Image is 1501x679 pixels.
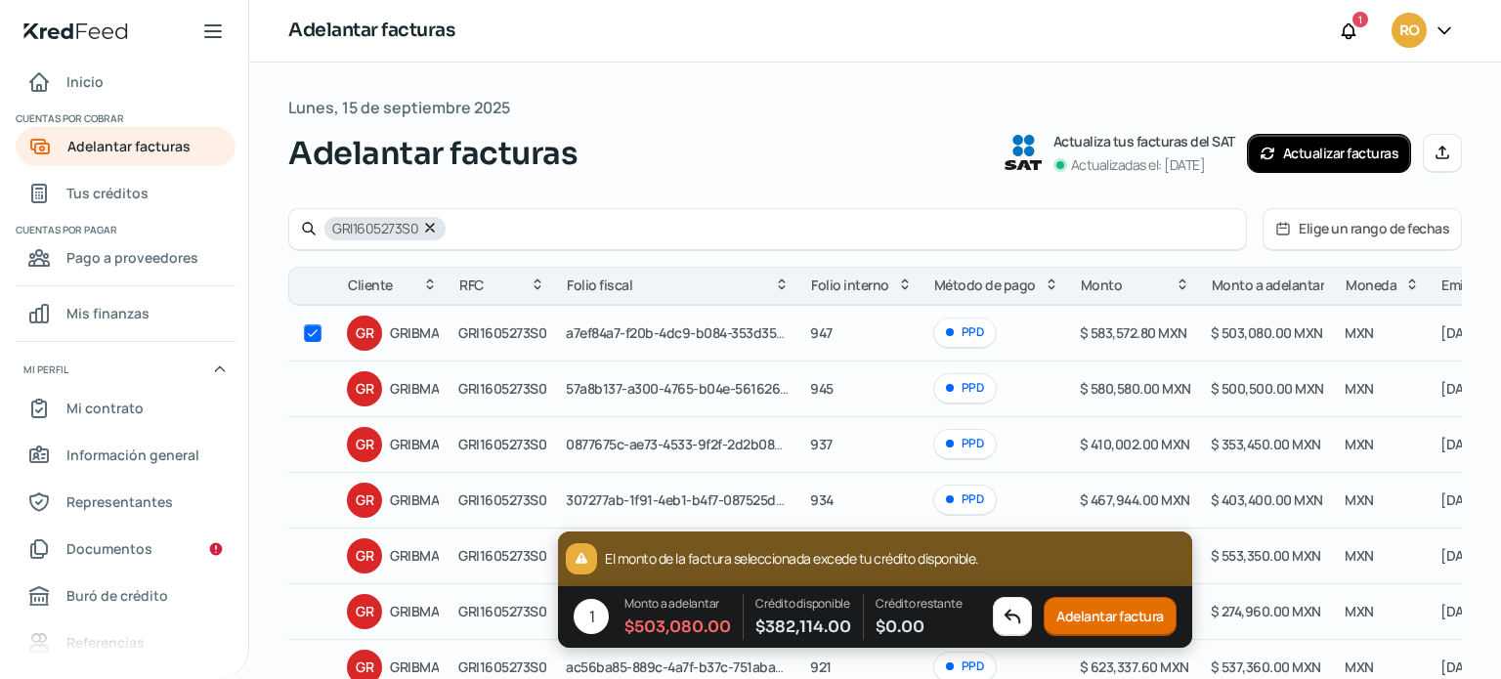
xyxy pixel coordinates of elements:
span: $ 353,450.00 MXN [1211,435,1321,453]
span: Monto a adelantar [1212,274,1325,297]
span: GRI1605273S0 [458,602,546,620]
p: Crédito disponible [755,594,851,614]
p: Actualizadas el: [DATE] [1071,153,1206,177]
span: $ 537,360.00 MXN [1211,658,1321,676]
span: 945 [810,379,834,398]
span: $ 467,944.00 MXN [1080,490,1190,509]
span: [DATE] [1440,602,1482,620]
span: [DATE] [1440,323,1482,342]
span: Folio interno [811,274,889,297]
a: Mis finanzas [16,294,236,333]
div: GR [347,427,382,462]
span: GRI1605273S0 [458,323,546,342]
span: $ 623,337.60 MXN [1080,658,1189,676]
span: 934 [810,490,834,509]
a: Información general [16,436,236,475]
span: $ 500,500.00 MXN [1211,379,1324,398]
div: PPD [933,373,997,403]
span: GRI1605273S0 [332,222,418,235]
span: GRI1605273S0 [458,379,546,398]
a: Mi contrato [16,389,236,428]
span: $ 580,580.00 MXN [1080,379,1191,398]
span: $ 553,350.00 MXN [1211,546,1321,565]
span: ac56ba85-889c-4a7f-b37c-751aba0ebd54 [566,658,822,676]
span: 0877675c-ae73-4533-9f2f-2d2b08912478 [566,435,816,453]
span: 921 [810,658,832,676]
span: [DATE] [1440,546,1482,565]
a: Inicio [16,63,236,102]
span: 937 [810,435,833,453]
span: GRIBMA [390,433,439,456]
span: Folio fiscal [567,274,632,297]
span: MXN [1345,546,1374,565]
span: MXN [1345,323,1374,342]
a: Buró de crédito [16,576,236,615]
span: [DATE] [1440,435,1482,453]
span: Representantes [66,489,173,514]
button: Elige un rango de fechas [1264,209,1461,249]
p: Actualiza tus facturas del SAT [1053,130,1235,153]
span: $ 274,960.00 MXN [1211,602,1321,620]
span: MXN [1345,602,1374,620]
span: Inicio [66,69,104,94]
span: Método de pago [934,274,1036,297]
a: Documentos [16,530,236,569]
a: Adelantar facturas [16,127,236,166]
span: 307277ab-1f91-4eb1-b4f7-087525d52a35 [566,490,812,509]
div: GR [347,316,382,351]
p: Crédito restante [876,594,962,614]
span: Mi perfil [23,361,68,378]
span: [DATE] [1440,658,1482,676]
div: PPD [933,318,997,348]
div: GR [347,371,382,406]
span: RO [1399,20,1419,43]
span: MXN [1345,379,1374,398]
span: RFC [459,274,484,297]
span: GRI1605273S0 [458,435,546,453]
span: Mi contrato [66,396,144,420]
div: PPD [933,429,997,459]
span: [DATE] [1440,490,1482,509]
div: GR [347,594,382,629]
h1: Adelantar facturas [288,17,454,45]
span: $ 503,080.00 [624,614,731,640]
span: MXN [1345,490,1374,509]
span: Emisión [1441,274,1491,297]
span: GRI1605273S0 [458,658,546,676]
span: $ 403,400.00 MXN [1211,490,1323,509]
span: Cuentas por cobrar [16,109,233,127]
div: PPD [933,485,997,515]
span: GRIBMA [390,656,439,679]
div: GR [347,538,382,573]
span: GRI1605273S0 [458,490,546,509]
span: Adelantar facturas [67,134,191,158]
span: Cuentas por pagar [16,221,233,238]
span: GRIBMA [390,488,439,512]
span: Mis finanzas [66,301,150,325]
span: GRIBMA [390,377,439,401]
a: Referencias [16,623,236,662]
span: 57a8b137-a300-4765-b04e-5616263cb8b5 [566,379,826,398]
img: SAT logo [1005,135,1042,170]
span: Tus créditos [66,181,149,205]
span: a7ef84a7-f20b-4dc9-b084-353d354d8575 [566,323,820,342]
button: Adelantar factura [1044,598,1177,637]
a: Tus créditos [16,174,236,213]
span: MXN [1345,658,1374,676]
span: 947 [810,323,833,342]
span: Referencias [66,630,145,655]
span: Pago a proveedores [66,245,198,270]
span: Documentos [66,536,152,561]
span: $ 410,002.00 MXN [1080,435,1190,453]
span: Adelantar facturas [288,130,578,177]
span: [DATE] [1440,379,1482,398]
span: $ 0.00 [876,614,962,640]
span: $ 382,114.00 [755,614,851,640]
span: GRIBMA [390,321,439,345]
span: Buró de crédito [66,583,168,608]
span: Monto [1081,274,1123,297]
span: $ 503,080.00 MXN [1211,323,1323,342]
span: 1 [1358,11,1362,28]
p: El monto de la factura seleccionada excede tu crédito disponible. [605,547,979,571]
a: Pago a proveedores [16,238,236,277]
